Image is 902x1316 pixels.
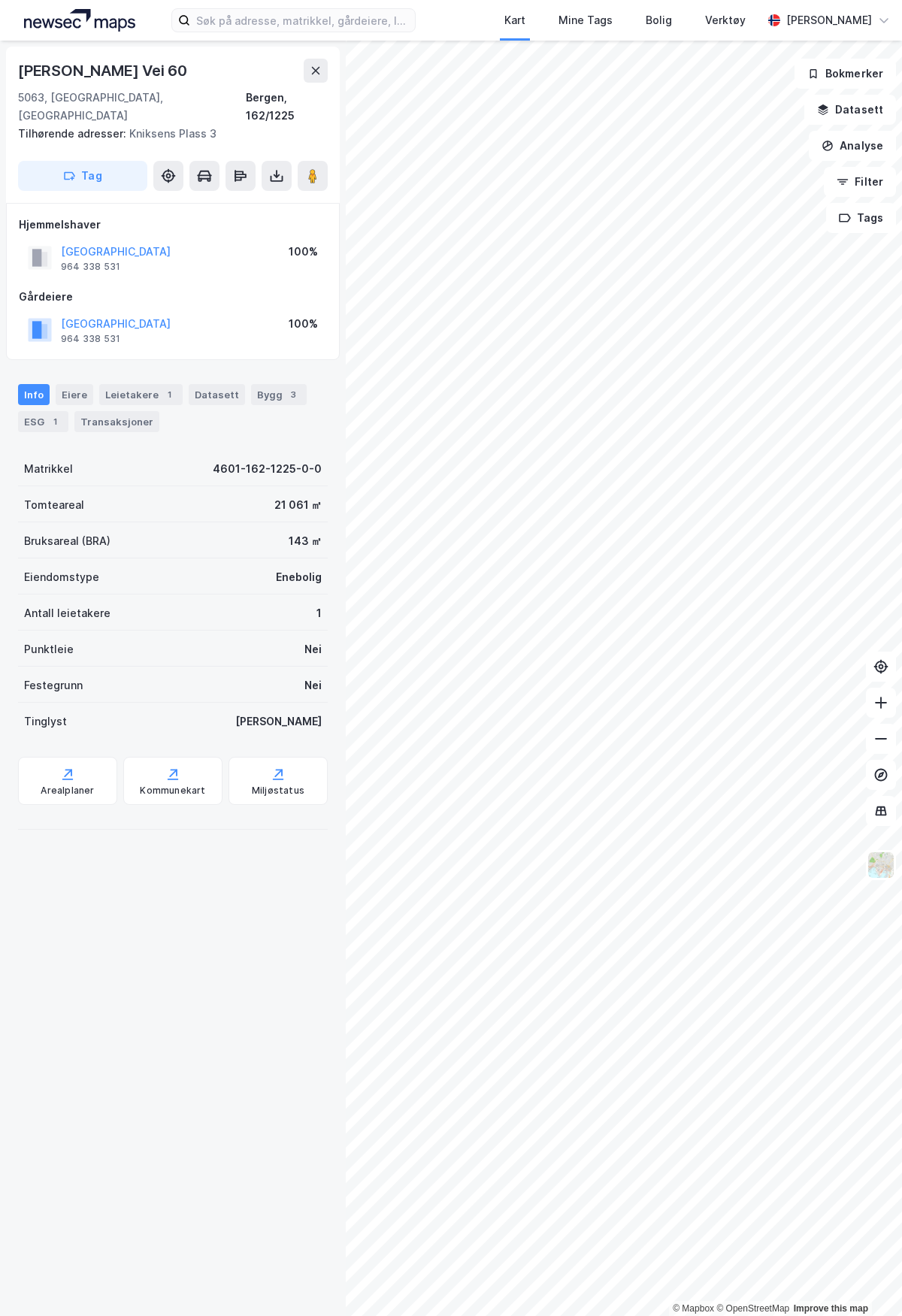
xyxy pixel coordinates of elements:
[246,89,328,125] div: Bergen, 162/1225
[646,11,672,29] div: Bolig
[289,315,318,333] div: 100%
[18,125,316,143] div: Kniksens Plass 3
[867,851,895,879] img: Z
[18,384,50,405] div: Info
[190,9,415,32] input: Søk på adresse, matrikkel, gårdeiere, leietakere eller personer
[74,411,159,432] div: Transaksjoner
[827,1244,902,1316] iframe: Chat Widget
[61,333,120,345] div: 964 338 531
[824,167,896,197] button: Filter
[24,604,110,622] div: Antall leietakere
[251,384,307,405] div: Bygg
[47,414,62,429] div: 1
[18,411,68,432] div: ESG
[24,568,99,586] div: Eiendomstype
[24,676,83,694] div: Festegrunn
[794,1303,868,1314] a: Improve this map
[19,216,327,234] div: Hjemmelshaver
[140,785,205,797] div: Kommunekart
[252,785,304,797] div: Miljøstatus
[24,532,110,550] div: Bruksareal (BRA)
[558,11,613,29] div: Mine Tags
[274,496,322,514] div: 21 061 ㎡
[304,676,322,694] div: Nei
[827,1244,902,1316] div: Kontrollprogram for chat
[826,203,896,233] button: Tags
[61,261,120,273] div: 964 338 531
[41,785,94,797] div: Arealplaner
[286,387,301,402] div: 3
[18,161,147,191] button: Tag
[18,59,190,83] div: [PERSON_NAME] Vei 60
[235,712,322,731] div: [PERSON_NAME]
[18,89,246,125] div: 5063, [GEOGRAPHIC_DATA], [GEOGRAPHIC_DATA]
[316,604,322,622] div: 1
[24,9,135,32] img: logo.a4113a55bc3d86da70a041830d287a7e.svg
[289,532,322,550] div: 143 ㎡
[162,387,177,402] div: 1
[18,127,129,140] span: Tilhørende adresser:
[24,640,74,658] div: Punktleie
[213,460,322,478] div: 4601-162-1225-0-0
[276,568,322,586] div: Enebolig
[795,59,896,89] button: Bokmerker
[304,640,322,658] div: Nei
[24,496,84,514] div: Tomteareal
[189,384,245,405] div: Datasett
[705,11,746,29] div: Verktøy
[24,712,67,731] div: Tinglyst
[24,460,73,478] div: Matrikkel
[504,11,525,29] div: Kart
[716,1303,789,1314] a: OpenStreetMap
[673,1303,714,1314] a: Mapbox
[809,131,896,161] button: Analyse
[56,384,93,405] div: Eiere
[786,11,872,29] div: [PERSON_NAME]
[289,243,318,261] div: 100%
[99,384,183,405] div: Leietakere
[19,288,327,306] div: Gårdeiere
[804,95,896,125] button: Datasett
